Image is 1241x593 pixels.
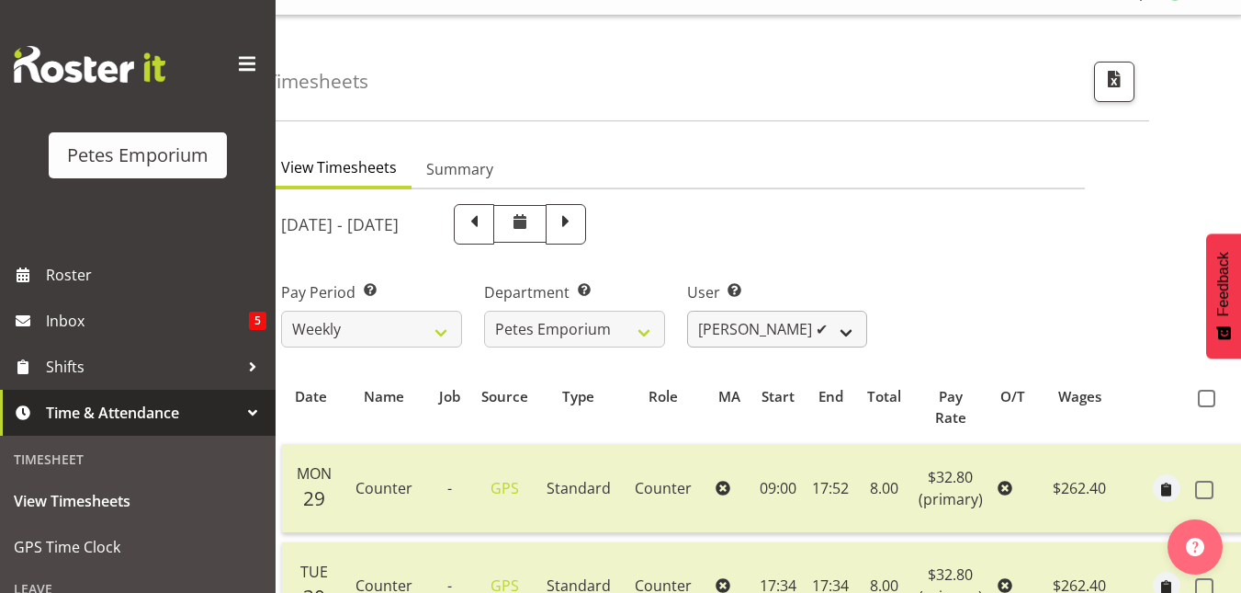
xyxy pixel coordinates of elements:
[1186,538,1204,556] img: help-xxl-2.png
[5,478,271,524] a: View Timesheets
[14,487,262,515] span: View Timesheets
[750,444,805,532] td: 09:00
[46,353,239,381] span: Shifts
[14,533,262,561] span: GPS Time Clock
[687,281,868,303] label: User
[762,386,795,407] span: Start
[919,467,983,509] span: $32.80 (primary)
[539,444,618,532] td: Standard
[805,444,856,532] td: 17:52
[1058,386,1101,407] span: Wages
[1036,444,1123,532] td: $262.40
[562,386,594,407] span: Type
[818,386,843,407] span: End
[921,386,979,428] span: Pay Rate
[14,46,165,83] img: Rosterit website logo
[447,478,452,498] span: -
[484,281,665,303] label: Department
[364,386,404,407] span: Name
[303,485,325,511] span: 29
[46,261,266,289] span: Roster
[635,478,692,498] span: Counter
[649,386,678,407] span: Role
[867,386,901,407] span: Total
[67,142,209,169] div: Petes Emporium
[1215,252,1232,316] span: Feedback
[281,281,462,303] label: Pay Period
[297,463,332,484] span: Mon
[281,156,397,178] span: View Timesheets
[249,312,266,330] span: 5
[300,562,328,582] span: Tue
[5,440,271,478] div: Timesheet
[491,478,519,498] a: GPS
[266,71,368,92] h4: Timesheets
[1000,386,1025,407] span: O/T
[355,478,412,498] span: Counter
[281,214,399,234] h5: [DATE] - [DATE]
[1094,62,1134,102] button: Export CSV
[295,386,327,407] span: Date
[1206,234,1241,359] button: Feedback - Show survey
[46,307,249,335] span: Inbox
[46,399,239,427] span: Time & Attendance
[426,158,493,180] span: Summary
[481,386,528,407] span: Source
[856,444,911,532] td: 8.00
[439,386,460,407] span: Job
[718,386,740,407] span: MA
[5,524,271,570] a: GPS Time Clock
